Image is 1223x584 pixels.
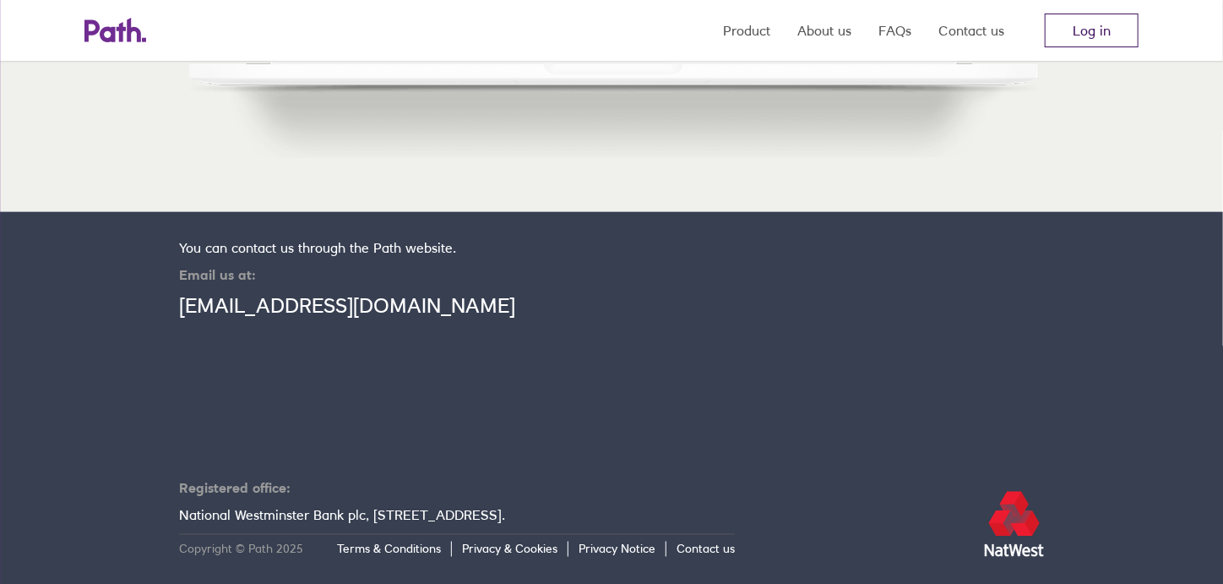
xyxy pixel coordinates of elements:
h4: Email us at: [179,266,735,283]
a: Privacy Notice [579,542,666,557]
p: National Westminster Bank plc, [STREET_ADDRESS]. [179,507,735,524]
h4: Registered office: [179,480,735,497]
p: Copyright © Path 2025 [179,542,303,557]
a: Privacy & Cookies [462,542,568,557]
a: [EMAIL_ADDRESS][DOMAIN_NAME] [179,293,515,318]
p: You can contact us through the Path website. [179,239,735,256]
a: Log in [1045,14,1139,47]
a: Contact us [677,542,735,557]
a: Terms & Conditions [337,542,452,557]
